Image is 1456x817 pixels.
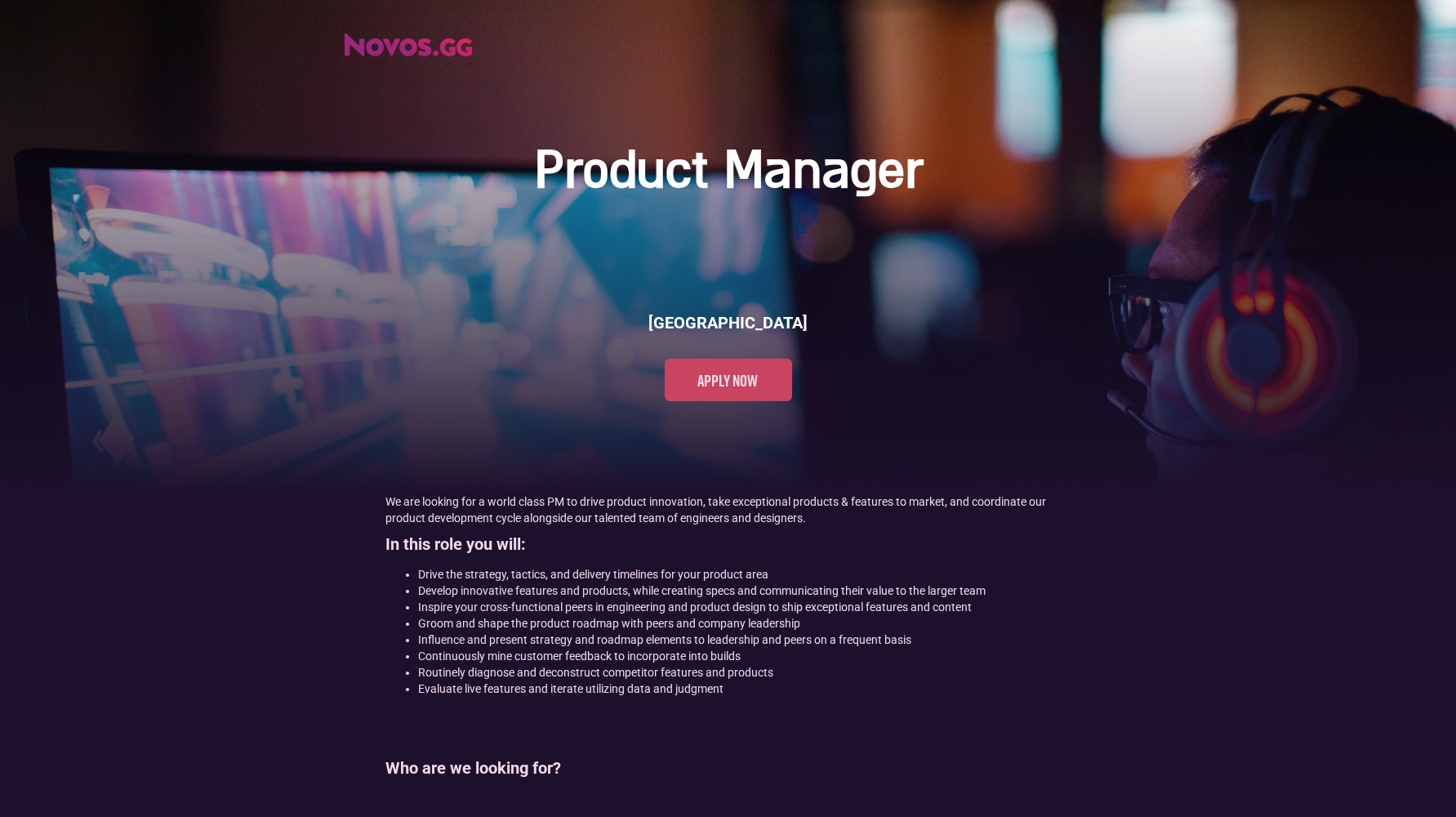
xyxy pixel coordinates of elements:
li: Inspire your cross-functional peers in engineering and product design to ship exceptional feature... [418,599,1071,615]
li: Groom and shape the product roadmap with peers and company leadership [418,615,1071,632]
h6: [GEOGRAPHIC_DATA] [648,311,808,334]
li: Evaluate live features and iterate utilizing data and judgment [418,681,1071,697]
li: Develop innovative features and products, while creating specs and communicating their value to t... [418,583,1071,599]
h1: Product Manager [534,141,923,205]
strong: Who are we looking for? [385,758,561,778]
p: ‍ [385,790,1071,806]
li: Influence and present strategy and roadmap elements to leadership and peers on a frequent basis [418,632,1071,648]
strong: In this role you will: [385,534,526,554]
a: Apply now [665,359,792,401]
li: Routinely diagnose and deconstruct competitor features and products [418,664,1071,681]
li: Drive the strategy, tactics, and delivery timelines for your product area [418,566,1071,583]
li: Continuously mine customer feedback to incorporate into builds [418,648,1071,664]
p: ‍ [385,705,1071,721]
p: We are looking for a world class PM to drive product innovation, take exceptional products & feat... [385,493,1071,526]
